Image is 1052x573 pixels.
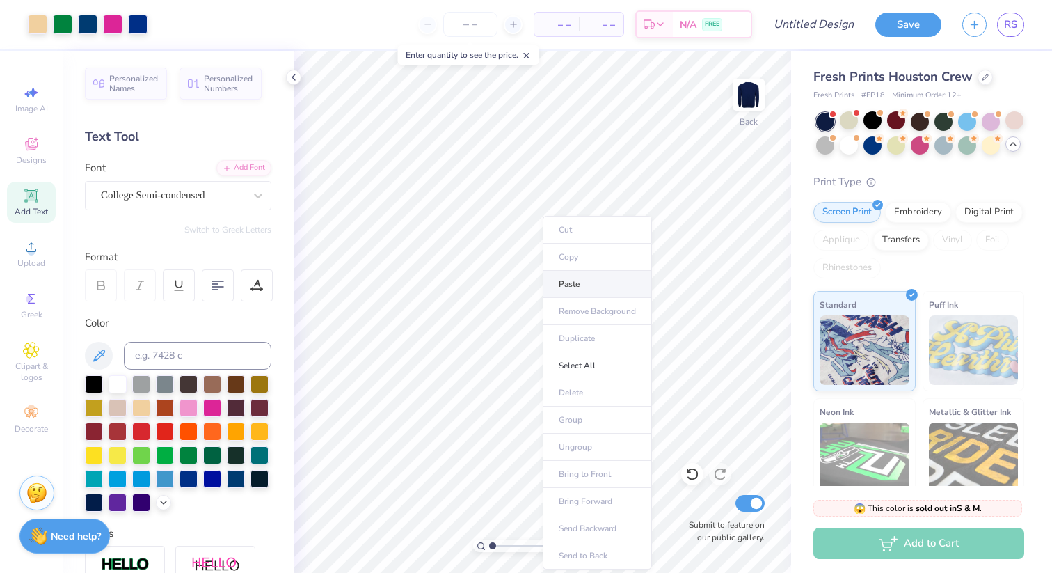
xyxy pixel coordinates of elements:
span: This color is . [854,502,982,515]
span: Metallic & Glitter Ink [929,405,1011,419]
li: Select All [543,352,652,379]
span: Upload [17,258,45,269]
div: Format [85,249,273,265]
span: 😱 [854,502,866,515]
div: Color [85,315,271,331]
span: Add Text [15,206,48,217]
div: Foil [976,230,1009,251]
div: Add Font [216,160,271,176]
div: Back [740,116,758,128]
span: Neon Ink [820,405,854,419]
img: Back [735,81,763,109]
input: Untitled Design [763,10,865,38]
span: Personalized Numbers [204,74,253,93]
input: e.g. 7428 c [124,342,271,370]
div: Embroidery [885,202,951,223]
div: Transfers [873,230,929,251]
span: # FP18 [861,90,885,102]
span: Fresh Prints Houston Crew [813,68,972,85]
div: Rhinestones [813,258,881,278]
span: Greek [21,309,42,320]
span: RS [1004,17,1017,33]
span: Standard [820,297,856,312]
strong: Need help? [51,530,101,543]
div: Applique [813,230,869,251]
div: Print Type [813,174,1024,190]
span: FREE [705,19,719,29]
span: Personalized Names [109,74,159,93]
li: Paste [543,271,652,298]
button: Switch to Greek Letters [184,224,271,235]
img: Neon Ink [820,423,909,492]
input: – – [443,12,497,37]
div: Vinyl [933,230,972,251]
strong: sold out in S & M [916,503,980,514]
span: Puff Ink [929,297,958,312]
label: Submit to feature on our public gallery. [681,519,765,544]
img: Metallic & Glitter Ink [929,423,1019,492]
img: Standard [820,315,909,385]
div: Enter quantity to see the price. [398,45,539,65]
img: Puff Ink [929,315,1019,385]
label: Font [85,160,106,176]
img: Stroke [101,557,150,573]
a: RS [997,13,1024,37]
span: Clipart & logos [7,361,56,383]
span: Decorate [15,423,48,434]
div: Text Tool [85,127,271,146]
div: Digital Print [955,202,1023,223]
span: – – [543,17,571,32]
div: Styles [85,526,271,542]
span: Image AI [15,103,48,114]
span: – – [587,17,615,32]
button: Save [875,13,941,37]
span: Minimum Order: 12 + [892,90,962,102]
span: Designs [16,155,47,166]
span: Fresh Prints [813,90,854,102]
div: Screen Print [813,202,881,223]
span: N/A [680,17,696,32]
